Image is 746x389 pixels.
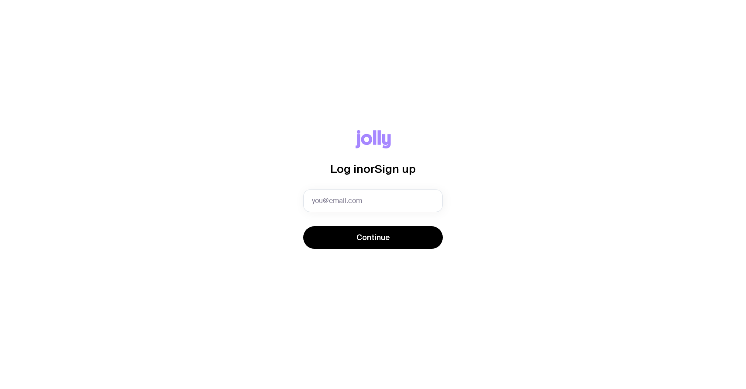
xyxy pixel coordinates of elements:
[303,189,443,212] input: you@email.com
[356,232,390,243] span: Continue
[303,226,443,249] button: Continue
[375,162,416,175] span: Sign up
[363,162,375,175] span: or
[330,162,363,175] span: Log in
